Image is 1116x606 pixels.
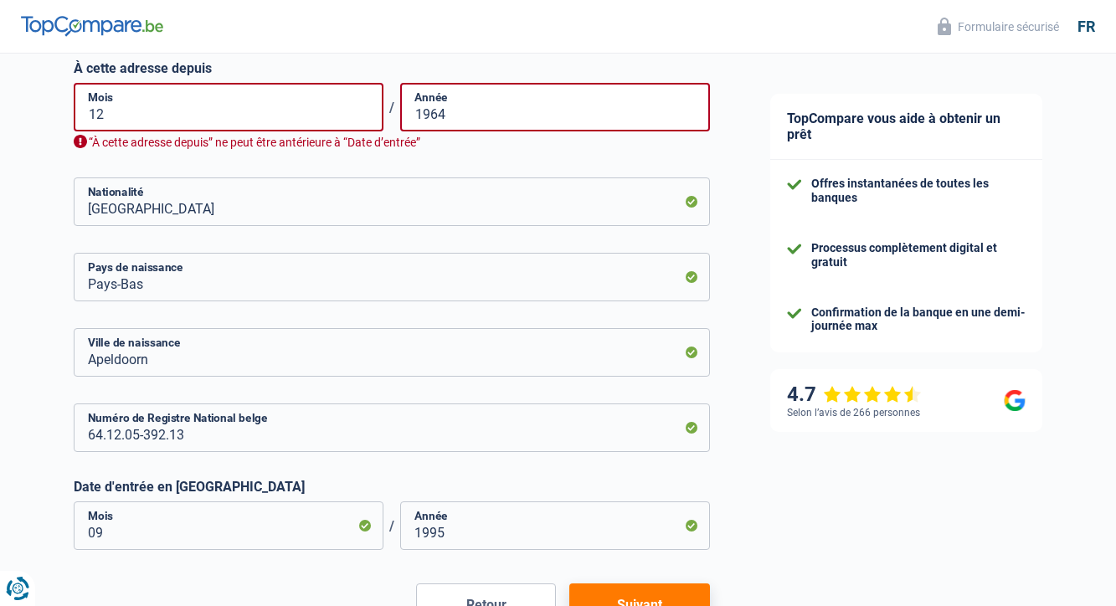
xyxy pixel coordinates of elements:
div: 4.7 [787,383,922,407]
div: “À cette adresse depuis” ne peut être antérieure à “Date d’entrée” [74,135,710,151]
span: / [383,100,400,116]
img: TopCompare Logo [21,16,163,36]
div: TopCompare vous aide à obtenir un prêt [770,94,1042,160]
div: Confirmation de la banque en une demi-journée max [811,306,1026,334]
input: Belgique [74,177,710,226]
input: AAAA [400,83,710,131]
div: fr [1077,18,1095,36]
span: / [383,518,400,534]
input: Belgique [74,253,710,301]
input: MM [74,501,383,550]
div: Selon l’avis de 266 personnes [787,407,920,419]
div: Offres instantanées de toutes les banques [811,177,1026,205]
label: Date d'entrée en [GEOGRAPHIC_DATA] [74,479,710,495]
div: Processus complètement digital et gratuit [811,241,1026,270]
input: 12.12.12-123.12 [74,403,710,452]
input: MM [74,83,383,131]
input: AAAA [400,501,710,550]
label: À cette adresse depuis [74,60,710,76]
button: Formulaire sécurisé [928,13,1069,40]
